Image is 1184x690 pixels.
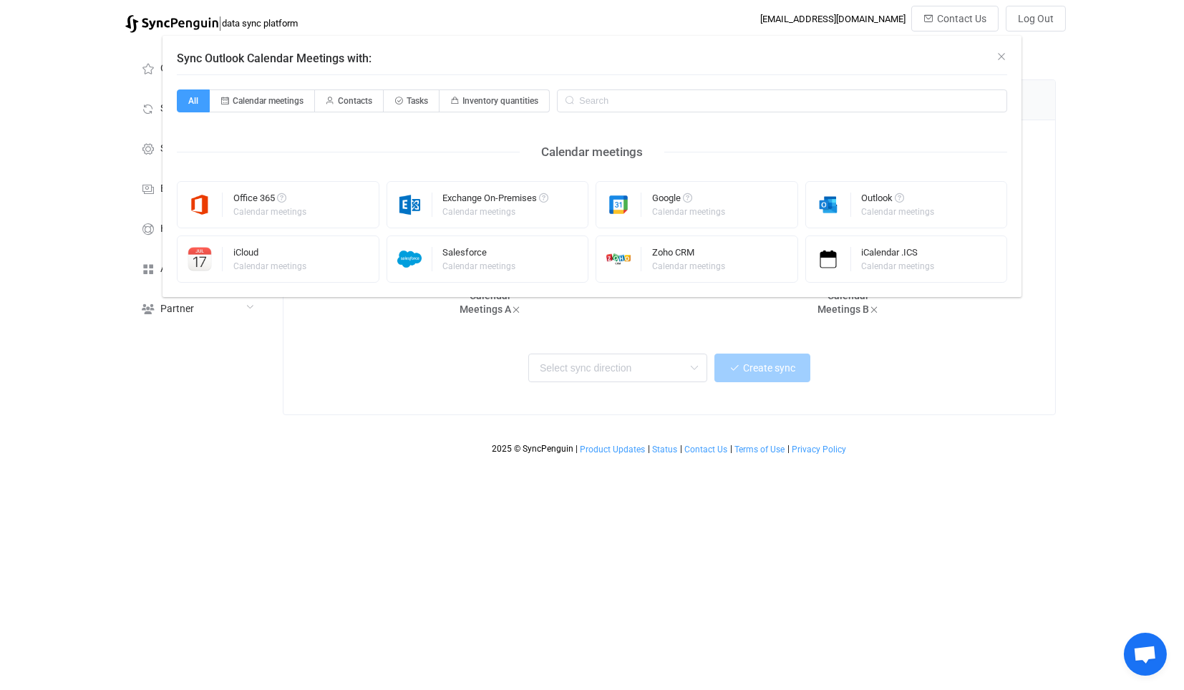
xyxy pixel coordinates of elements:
[862,193,937,208] div: Outlook
[652,262,725,271] div: Calendar meetings
[806,247,851,271] img: icalendar.png
[178,247,223,271] img: icloud-calendar.png
[443,208,547,216] div: Calendar meetings
[1124,633,1167,676] div: Open chat
[996,50,1007,64] button: Close
[520,141,664,163] div: Calendar meetings
[177,52,372,65] span: Sync Outlook Calendar Meetings with:
[387,193,432,217] img: exchange.png
[233,193,309,208] div: Office 365
[233,262,306,271] div: Calendar meetings
[178,193,223,217] img: microsoft365.png
[443,193,549,208] div: Exchange On-Premises
[862,262,935,271] div: Calendar meetings
[862,248,937,262] div: iCalendar .ICS
[652,248,727,262] div: Zoho CRM
[443,262,516,271] div: Calendar meetings
[652,193,727,208] div: Google
[652,208,725,216] div: Calendar meetings
[162,36,1022,297] div: Sync Outlook Calendar Meetings with:
[557,89,1007,112] input: Search
[596,247,641,271] img: zoho-crm.png
[806,193,851,217] img: outlook.png
[233,248,309,262] div: iCloud
[596,193,641,217] img: google.png
[862,208,935,216] div: Calendar meetings
[443,248,518,262] div: Salesforce
[387,247,432,271] img: salesforce.png
[233,208,306,216] div: Calendar meetings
